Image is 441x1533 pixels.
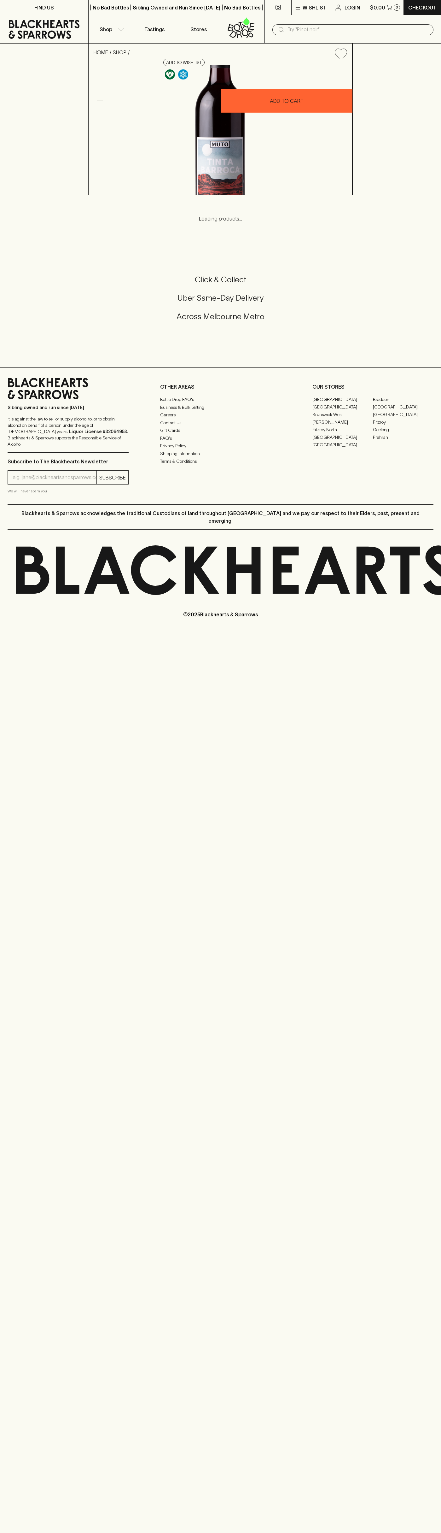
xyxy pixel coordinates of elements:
a: Brunswick West [312,411,373,418]
a: [GEOGRAPHIC_DATA] [312,403,373,411]
p: Loading products... [6,215,435,222]
strong: Liquor License #32064953 [69,429,127,434]
a: Careers [160,411,281,419]
a: Business & Bulk Gifting [160,403,281,411]
p: Login [345,4,360,11]
a: Fitzroy North [312,426,373,433]
a: Wonderful as is, but a slight chill will enhance the aromatics and give it a beautiful crunch. [177,68,190,81]
h5: Click & Collect [8,274,433,285]
a: [GEOGRAPHIC_DATA] [312,433,373,441]
p: It is against the law to sell or supply alcohol to, or to obtain alcohol on behalf of a person un... [8,416,129,447]
button: Shop [89,15,133,43]
a: Geelong [373,426,433,433]
a: Tastings [132,15,177,43]
p: 0 [396,6,398,9]
a: Gift Cards [160,427,281,434]
input: Try "Pinot noir" [287,25,428,35]
a: [GEOGRAPHIC_DATA] [312,441,373,449]
p: Shop [100,26,112,33]
p: OUR STORES [312,383,433,391]
a: Braddon [373,396,433,403]
h5: Uber Same-Day Delivery [8,293,433,303]
p: Checkout [408,4,437,11]
button: ADD TO CART [221,89,352,113]
a: Terms & Conditions [160,458,281,465]
input: e.g. jane@blackheartsandsparrows.com.au [13,473,96,483]
a: Fitzroy [373,418,433,426]
a: Prahran [373,433,433,441]
p: Sibling owned and run since [DATE] [8,404,129,411]
p: ADD TO CART [270,97,304,105]
p: Wishlist [303,4,327,11]
a: Contact Us [160,419,281,426]
a: Bottle Drop FAQ's [160,396,281,403]
img: 40938.png [89,65,352,195]
a: [GEOGRAPHIC_DATA] [373,403,433,411]
p: OTHER AREAS [160,383,281,391]
h5: Across Melbourne Metro [8,311,433,322]
p: SUBSCRIBE [99,474,126,481]
img: Vegan [165,69,175,79]
button: Add to wishlist [332,46,350,62]
p: We will never spam you [8,488,129,494]
a: [PERSON_NAME] [312,418,373,426]
a: SHOP [113,50,126,55]
button: SUBSCRIBE [97,471,128,484]
a: [GEOGRAPHIC_DATA] [312,396,373,403]
a: [GEOGRAPHIC_DATA] [373,411,433,418]
button: Add to wishlist [163,59,205,66]
a: FAQ's [160,434,281,442]
a: Shipping Information [160,450,281,457]
p: Tastings [144,26,165,33]
p: Stores [190,26,207,33]
a: Made without the use of any animal products. [163,68,177,81]
img: Chilled Red [178,69,188,79]
p: FIND US [34,4,54,11]
a: Stores [177,15,221,43]
a: HOME [94,50,108,55]
p: Blackhearts & Sparrows acknowledges the traditional Custodians of land throughout [GEOGRAPHIC_DAT... [12,509,429,525]
div: Call to action block [8,249,433,355]
p: $0.00 [370,4,385,11]
a: Privacy Policy [160,442,281,450]
p: Subscribe to The Blackhearts Newsletter [8,458,129,465]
